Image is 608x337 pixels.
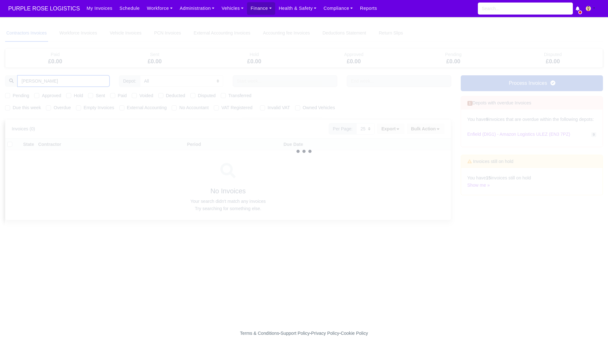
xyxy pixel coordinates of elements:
a: Cookie Policy [341,331,368,336]
a: Compliance [320,2,357,15]
a: Vehicles [218,2,247,15]
span: PURPLE ROSE LOGISTICS [5,2,83,15]
a: Privacy Policy [311,331,339,336]
input: Search... [478,3,573,15]
a: Workforce [143,2,176,15]
a: Finance [247,2,275,15]
a: Reports [357,2,381,15]
a: Terms & Conditions [240,331,279,336]
div: - - - [123,330,484,337]
a: Schedule [116,2,143,15]
a: PURPLE ROSE LOGISTICS [5,3,83,15]
a: Administration [176,2,218,15]
a: Support Policy [281,331,310,336]
a: My Invoices [83,2,116,15]
a: Health & Safety [275,2,320,15]
iframe: Chat Widget [576,307,608,337]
